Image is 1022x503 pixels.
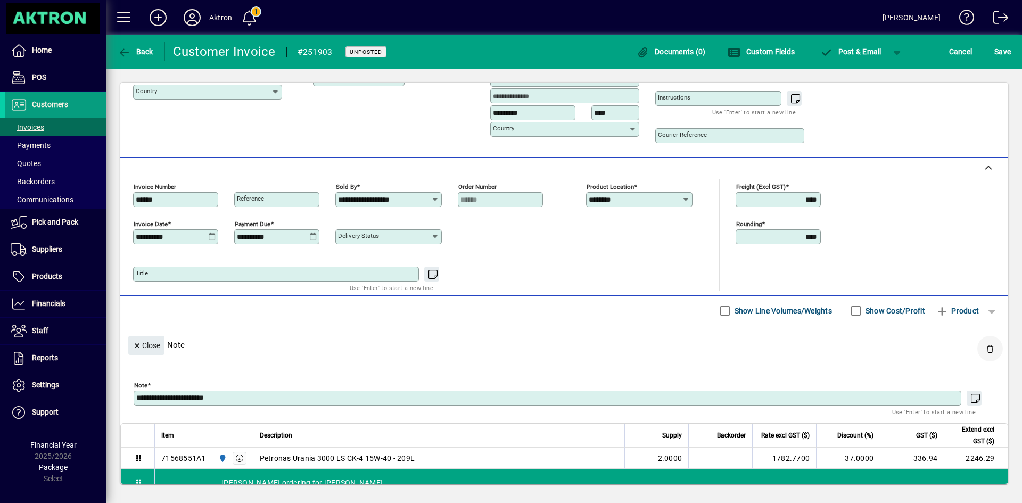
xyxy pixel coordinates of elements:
div: Customer Invoice [173,43,276,60]
mat-label: Payment due [235,220,270,228]
mat-label: Country [493,125,514,132]
button: Add [141,8,175,27]
span: Suppliers [32,245,62,253]
a: Backorders [5,172,106,191]
span: Close [133,337,160,354]
mat-hint: Use 'Enter' to start a new line [350,282,433,294]
mat-label: Delivery status [338,232,379,240]
mat-hint: Use 'Enter' to start a new line [712,106,796,118]
span: Quotes [11,159,41,168]
app-page-header-button: Close [126,340,167,350]
span: Financials [32,299,65,308]
span: Backorders [11,177,55,186]
mat-label: Rounding [736,220,762,228]
button: Profile [175,8,209,27]
mat-hint: Use 'Enter' to start a new line [892,406,976,418]
span: Item [161,430,174,441]
div: #251903 [298,44,333,61]
span: Extend excl GST ($) [951,424,994,447]
a: Home [5,37,106,64]
div: 1782.7700 [759,453,810,464]
div: Note [120,325,1008,364]
button: Close [128,336,164,355]
mat-label: Freight (excl GST) [736,183,786,191]
div: 71568551A1 [161,453,206,464]
span: Payments [11,141,51,150]
span: P [838,47,843,56]
div: [PERSON_NAME] [883,9,941,26]
a: Suppliers [5,236,106,263]
mat-label: Sold by [336,183,357,191]
div: [PERSON_NAME] ordering for [PERSON_NAME] [155,469,1008,497]
span: Home [32,46,52,54]
mat-label: Note [134,382,147,389]
span: ave [994,43,1011,60]
button: Custom Fields [725,42,797,61]
span: Staff [32,326,48,335]
label: Show Line Volumes/Weights [732,306,832,316]
span: Custom Fields [728,47,795,56]
app-page-header-button: Delete [977,344,1003,353]
a: Financials [5,291,106,317]
a: Support [5,399,106,426]
a: Quotes [5,154,106,172]
span: Settings [32,381,59,389]
span: HAMILTON [216,452,228,464]
mat-label: Invoice date [134,220,168,228]
span: Pick and Pack [32,218,78,226]
a: Logout [985,2,1009,37]
span: Products [32,272,62,281]
button: Save [992,42,1013,61]
div: Aktron [209,9,232,26]
button: Documents (0) [634,42,708,61]
mat-label: Instructions [658,94,690,101]
button: Post & Email [814,42,887,61]
span: Cancel [949,43,972,60]
span: Customers [32,100,68,109]
span: Back [118,47,153,56]
button: Delete [977,336,1003,361]
mat-label: Order number [458,183,497,191]
label: Show Cost/Profit [863,306,925,316]
span: Communications [11,195,73,204]
span: Petronas Urania 3000 LS CK-4 15W-40 - 209L [260,453,415,464]
span: Backorder [717,430,746,441]
mat-label: Country [136,87,157,95]
span: Rate excl GST ($) [761,430,810,441]
td: 336.94 [880,448,944,469]
span: GST ($) [916,430,937,441]
a: Settings [5,372,106,399]
mat-label: Product location [587,183,634,191]
button: Cancel [946,42,975,61]
td: 37.0000 [816,448,880,469]
a: Staff [5,318,106,344]
span: Invoices [11,123,44,131]
span: Product [936,302,979,319]
span: POS [32,73,46,81]
span: S [994,47,999,56]
mat-label: Courier Reference [658,131,707,138]
span: Support [32,408,59,416]
a: Reports [5,345,106,372]
span: Documents (0) [637,47,706,56]
mat-label: Invoice number [134,183,176,191]
span: Package [39,463,68,472]
mat-label: Reference [237,195,264,202]
span: 2.0000 [658,453,682,464]
a: Products [5,263,106,290]
span: ost & Email [820,47,881,56]
button: Product [930,301,984,320]
span: Unposted [350,48,382,55]
span: Reports [32,353,58,362]
span: Financial Year [30,441,77,449]
a: Invoices [5,118,106,136]
a: Pick and Pack [5,209,106,236]
a: Communications [5,191,106,209]
span: Description [260,430,292,441]
span: Supply [662,430,682,441]
a: Payments [5,136,106,154]
mat-label: Title [136,269,148,277]
a: POS [5,64,106,91]
app-page-header-button: Back [106,42,165,61]
button: Back [115,42,156,61]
